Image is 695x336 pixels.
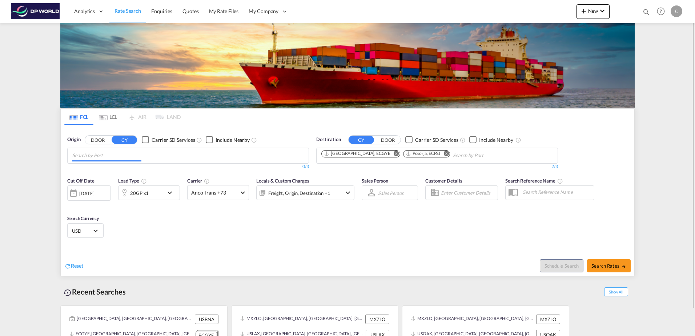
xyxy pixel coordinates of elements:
md-icon: icon-chevron-down [598,7,607,15]
md-icon: icon-information-outline [141,178,147,184]
button: CY [112,136,137,144]
div: MXZLO, Manzanillo, Mexico, Mexico & Central America, Americas [240,315,363,324]
input: Chips input. [453,150,522,161]
md-icon: icon-backup-restore [63,288,72,297]
md-icon: icon-arrow-right [621,264,626,269]
span: My Rate Files [209,8,239,14]
md-checkbox: Checkbox No Ink [469,136,513,144]
md-icon: icon-magnify [642,8,650,16]
span: Quotes [182,8,198,14]
div: OriginDOOR CY Checkbox No InkUnchecked: Search for CY (Container Yard) services for all selected ... [61,125,634,276]
div: MXZLO, Manzanillo, Mexico, Mexico & Central America, Americas [411,315,534,324]
md-icon: Unchecked: Search for CY (Container Yard) services for all selected carriers.Checked : Search for... [460,137,466,143]
span: Locals & Custom Charges [256,178,309,184]
div: Carrier SD Services [415,136,458,144]
md-icon: icon-chevron-down [165,188,178,197]
span: Origin [67,136,80,143]
md-checkbox: Checkbox No Ink [405,136,458,144]
div: Carrier SD Services [152,136,195,144]
button: DOOR [85,136,111,144]
span: Search Reference Name [505,178,563,184]
button: Search Ratesicon-arrow-right [587,259,631,272]
input: Chips input. [72,150,141,161]
span: Customer Details [425,178,462,184]
md-icon: Unchecked: Ignores neighbouring ports when fetching rates.Checked : Includes neighbouring ports w... [515,137,521,143]
md-tab-item: LCL [93,109,122,125]
span: Help [655,5,667,17]
span: Anco Trans +73 [191,189,238,196]
span: Search Rates [591,263,626,269]
div: Posorja, ECPSJ [406,151,441,157]
md-select: Select Currency: $ USDUnited States Dollar [71,225,100,236]
div: Freight Origin Destination Factory Stuffing [268,188,330,198]
div: C [671,5,682,17]
div: 20GP x1icon-chevron-down [118,185,180,200]
md-chips-wrap: Chips container. Use arrow keys to select chips. [320,148,525,161]
span: USD [72,228,92,234]
md-icon: Your search will be saved by the below given name [557,178,563,184]
span: Enquiries [151,8,172,14]
md-datepicker: Select [67,200,73,210]
button: Remove [439,151,450,158]
div: icon-magnify [642,8,650,19]
img: c08ca190194411f088ed0f3ba295208c.png [11,3,60,20]
span: New [579,8,607,14]
input: Search Reference Name [519,187,594,197]
md-pagination-wrapper: Use the left and right arrow keys to navigate between tabs [64,109,181,125]
span: Analytics [74,8,95,15]
md-icon: icon-chevron-down [344,188,352,197]
md-tab-item: FCL [64,109,93,125]
div: [DATE] [67,185,111,201]
div: USBNA [195,315,218,324]
md-select: Sales Person [377,188,405,198]
div: icon-refreshReset [64,262,83,270]
span: Carrier [187,178,210,184]
div: 0/3 [67,164,309,170]
button: Note: By default Schedule search will only considerorigin ports, destination ports and cut off da... [540,259,583,272]
md-icon: icon-plus 400-fg [579,7,588,15]
md-chips-wrap: Chips container with autocompletion. Enter the text area, type text to search, and then use the u... [71,148,144,161]
button: DOOR [375,136,401,144]
span: Destination [316,136,341,143]
div: MXZLO [536,315,560,324]
md-icon: Unchecked: Search for CY (Container Yard) services for all selected carriers.Checked : Search for... [196,137,202,143]
div: 20GP x1 [130,188,149,198]
span: Reset [71,263,83,269]
button: Remove [389,151,400,158]
img: LCL+%26+FCL+BACKGROUND.png [60,23,635,108]
div: Guayaquil, ECGYE [324,151,390,157]
span: Load Type [118,178,147,184]
button: icon-plus 400-fgNewicon-chevron-down [577,4,610,19]
md-icon: icon-refresh [64,263,71,269]
div: MXZLO [365,315,389,324]
div: USBNA, Nashville, TN, United States, North America, Americas [69,315,193,324]
div: Recent Searches [60,284,129,300]
md-checkbox: Checkbox No Ink [206,136,250,144]
span: Show All [604,287,628,296]
div: Press delete to remove this chip. [406,151,442,157]
button: CY [349,136,374,144]
span: Sales Person [362,178,388,184]
span: Rate Search [115,8,141,14]
div: Include Nearby [216,136,250,144]
div: [DATE] [79,190,94,197]
span: Search Currency [67,216,99,221]
div: Help [655,5,671,18]
md-icon: The selected Trucker/Carrierwill be displayed in the rate results If the rates are from another f... [204,178,210,184]
md-icon: Unchecked: Ignores neighbouring ports when fetching rates.Checked : Includes neighbouring ports w... [251,137,257,143]
div: 2/3 [316,164,558,170]
input: Enter Customer Details [441,187,495,198]
md-checkbox: Checkbox No Ink [142,136,195,144]
div: Press delete to remove this chip. [324,151,392,157]
div: Include Nearby [479,136,513,144]
div: Freight Origin Destination Factory Stuffingicon-chevron-down [256,185,354,200]
span: Cut Off Date [67,178,95,184]
span: My Company [249,8,278,15]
